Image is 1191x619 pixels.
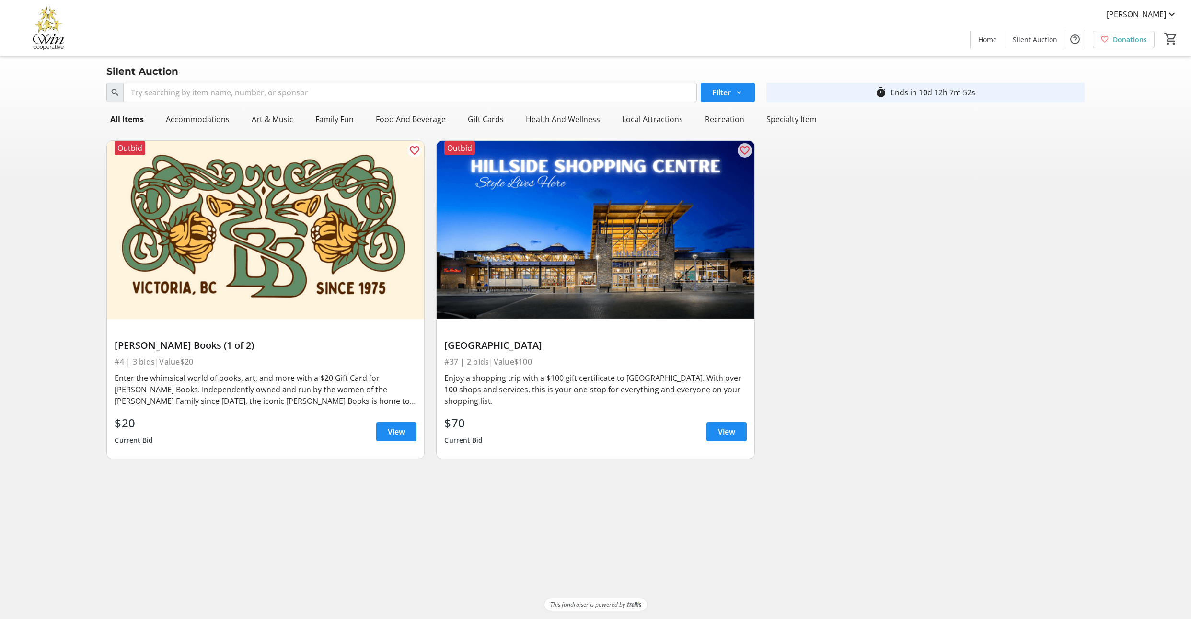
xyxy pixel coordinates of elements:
[107,141,424,319] img: Bolen Books (1 of 2)
[409,145,420,156] mat-icon: favorite_outline
[978,34,997,45] span: Home
[101,64,184,79] div: Silent Auction
[162,110,233,129] div: Accommodations
[763,110,821,129] div: Specialty Item
[115,355,416,368] div: #4 | 3 bids | Value $20
[1162,30,1179,47] button: Cart
[464,110,508,129] div: Gift Cards
[1093,31,1155,48] a: Donations
[388,426,405,437] span: View
[115,432,153,449] div: Current Bid
[444,432,483,449] div: Current Bid
[701,110,748,129] div: Recreation
[115,372,416,407] div: Enter the whimsical world of books, art, and more with a $20 Gift Card for [PERSON_NAME] Books. I...
[890,87,975,98] div: Ends in 10d 12h 7m 52s
[115,340,416,351] div: [PERSON_NAME] Books (1 of 2)
[718,426,735,437] span: View
[123,83,696,102] input: Try searching by item name, number, or sponsor
[248,110,297,129] div: Art & Music
[875,87,887,98] mat-icon: timer_outline
[706,422,747,441] a: View
[522,110,604,129] div: Health And Wellness
[712,87,731,98] span: Filter
[1099,7,1185,22] button: [PERSON_NAME]
[627,601,641,608] img: Trellis Logo
[6,4,91,52] img: Victoria Women In Need Community Cooperative's Logo
[437,141,754,319] img: Hillside Shopping Centre
[115,414,153,432] div: $20
[1013,34,1057,45] span: Silent Auction
[1107,9,1166,20] span: [PERSON_NAME]
[444,340,746,351] div: [GEOGRAPHIC_DATA]
[444,355,746,368] div: #37 | 2 bids | Value $100
[115,141,145,155] div: Outbid
[376,422,416,441] a: View
[701,83,755,102] button: Filter
[312,110,358,129] div: Family Fun
[372,110,450,129] div: Food And Beverage
[618,110,687,129] div: Local Attractions
[444,141,475,155] div: Outbid
[1005,31,1065,48] a: Silent Auction
[106,110,148,129] div: All Items
[1113,34,1147,45] span: Donations
[444,414,483,432] div: $70
[739,145,751,156] mat-icon: favorite_outline
[1065,30,1085,49] button: Help
[971,31,1005,48] a: Home
[444,372,746,407] div: Enjoy a shopping trip with a $100 gift certificate to [GEOGRAPHIC_DATA]. With over 100 shops and ...
[550,600,625,609] span: This fundraiser is powered by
